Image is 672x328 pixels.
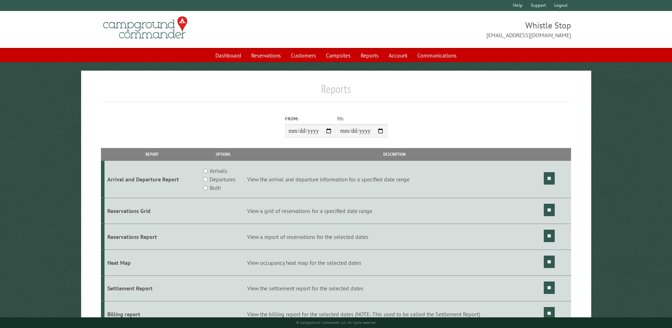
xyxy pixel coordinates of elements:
th: Report [105,148,200,160]
label: Departures [210,175,236,184]
td: Billing report [105,301,200,327]
td: View the arrival and departure information for a specified date range [246,161,543,198]
label: From: [285,115,335,122]
a: Reports [356,49,383,62]
a: Communications [413,49,461,62]
th: Options [200,148,246,160]
td: Reservations Report [105,224,200,250]
a: Dashboard [211,49,245,62]
span: Whistle Stop [EMAIL_ADDRESS][DOMAIN_NAME] [336,20,571,39]
td: View a report of reservations for the selected dates [246,224,543,250]
h1: Reports [101,82,571,102]
label: To: [337,115,387,122]
small: © Campground Commander LLC. All rights reserved. [296,320,376,325]
td: Arrival and Departure Report [105,161,200,198]
label: Both [210,184,221,192]
th: Description [246,148,543,160]
td: Reservations Grid [105,198,200,224]
a: Campsites [322,49,355,62]
label: Arrivals [210,166,227,175]
td: Settlement Report [105,275,200,301]
td: View the billing report for the selected dates (NOTE: This used to be called the Settlement Report) [246,301,543,327]
td: View occupancy heat map for the selected dates [246,250,543,275]
a: Reservations [247,49,285,62]
td: View the settlement report for the selected dates [246,275,543,301]
td: View a grid of reservations for a specified date range [246,198,543,224]
img: Campground Commander [101,14,190,42]
a: Account [384,49,412,62]
td: Heat Map [105,250,200,275]
a: Customers [287,49,320,62]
